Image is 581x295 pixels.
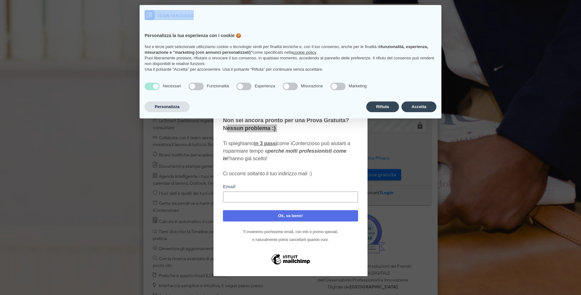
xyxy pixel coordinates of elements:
img: logo [145,10,194,20]
span: Ti spieghiamo come iContenzioso può aiutarti a risparmiare tempo e l'hanno già scelto! Ci occorre... [9,96,137,132]
p: Noi e terze parti selezionate utilizziamo cookie o tecnologie simili per finalità tecniche e, con... [145,44,436,55]
label: Email [9,139,145,147]
a: Intuit Mailchimp [58,209,97,224]
input: Ok, va bene! [9,166,145,177]
p: Puoi liberamente prestare, rifiutare o revocare il tuo consenso, in qualsiasi momento, accedendo ... [145,55,436,67]
button: Personalizza [145,101,190,112]
span: Non sei ancora pronto per una Prova Gratuita? Nessun problema :) [9,73,136,87]
strong: funzionalità, esperienza, misurazione e “marketing (con annunci personalizzati)” [145,44,428,55]
strong: in 3 passi [41,96,64,102]
span: Marketing [349,84,367,88]
span: Necessari [163,84,181,88]
h2: Personalizza la tua esperienza con i cookie 🍪 [145,33,436,39]
span: Esperienza [255,84,275,88]
button: Accetta [401,101,436,112]
span: Misurazione [301,84,323,88]
span: Ti invieremo pochissime email, con info e promo speciali, e naturalmente potrai cancellarti quand... [29,185,124,198]
strong: perché molti professionisti come te [9,104,133,117]
button: Rifiuta [366,101,399,112]
img: Intuit Mailchimp logo [58,209,97,221]
p: Usa il pulsante “Accetta” per acconsentire. Usa il pulsante “Rifiuta” per continuare senza accett... [145,67,436,72]
span: Funzionalità [207,84,229,88]
a: cookie policy - il link si apre in una nuova scheda [293,50,316,55]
